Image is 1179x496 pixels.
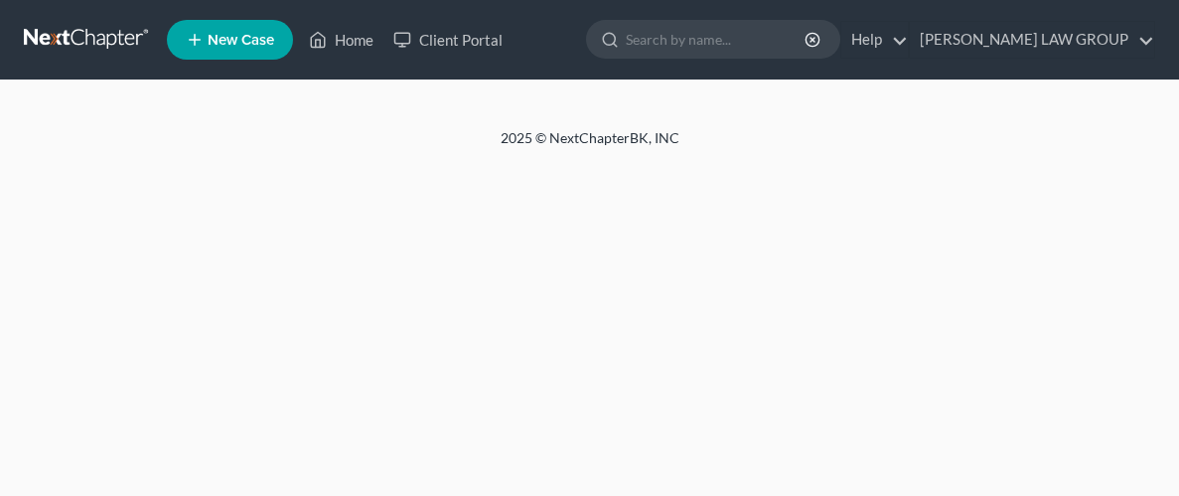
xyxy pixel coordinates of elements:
a: Client Portal [383,22,513,58]
span: New Case [208,33,274,48]
input: Search by name... [626,21,808,58]
a: [PERSON_NAME] LAW GROUP [910,22,1154,58]
a: Help [841,22,908,58]
a: Home [299,22,383,58]
div: 2025 © NextChapterBK, INC [113,128,1067,164]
